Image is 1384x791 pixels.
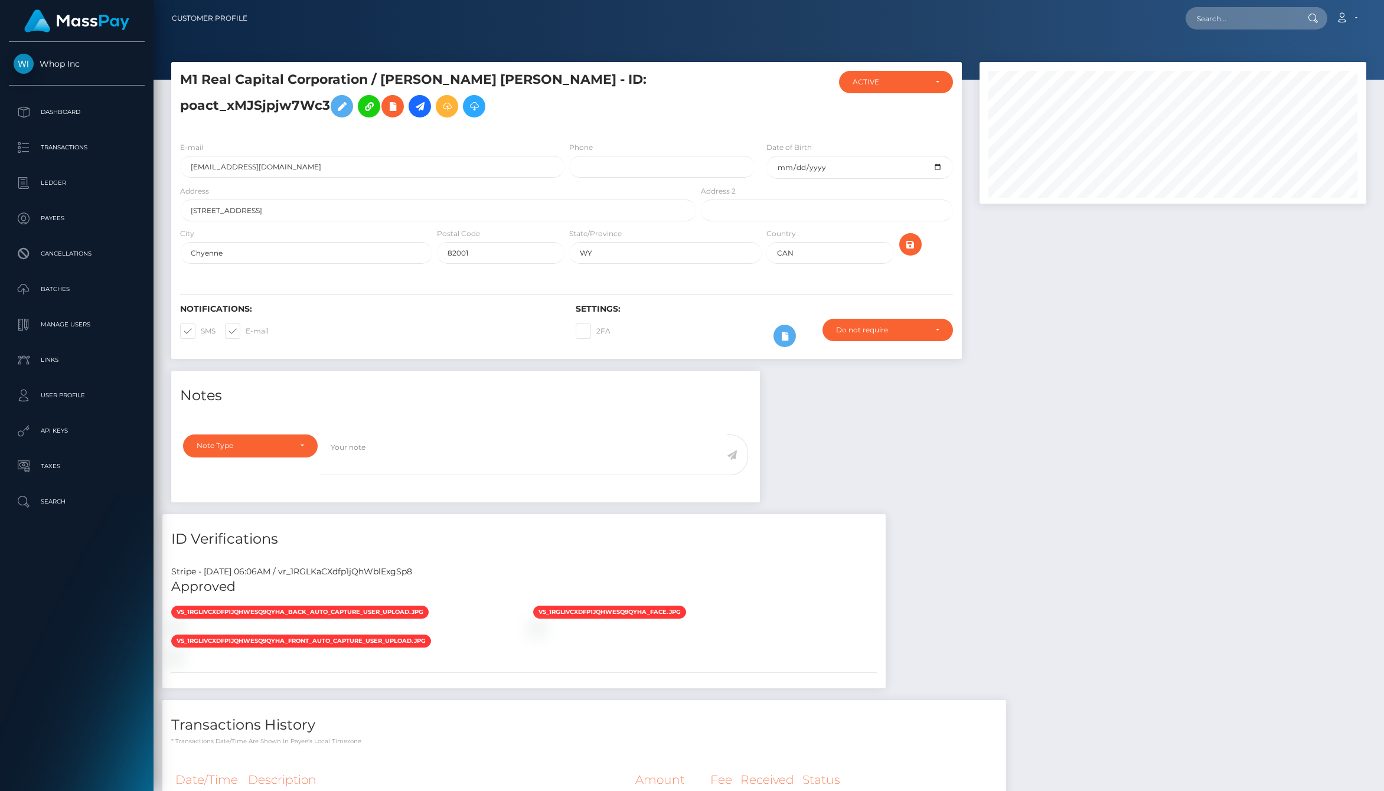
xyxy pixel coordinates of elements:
span: vs_1RGLIvCXdfp1jQhWEsQ9QyhA_back_auto_capture_user_upload.jpg [171,606,429,619]
h6: Settings: [576,304,954,314]
p: Dashboard [14,103,140,121]
p: Cancellations [14,245,140,263]
a: Manage Users [9,310,145,339]
a: Dashboard [9,97,145,127]
img: vr_1RGLKaCXdfp1jQhWblExgSp8file_1RGLJqCXdfp1jQhWJ5TkWAlw [171,652,181,662]
label: SMS [180,323,216,339]
h4: Notes [180,385,751,406]
a: API Keys [9,416,145,446]
span: vs_1RGLIvCXdfp1jQhWEsQ9QyhA_front_auto_capture_user_upload.jpg [171,635,431,648]
img: vr_1RGLKaCXdfp1jQhWblExgSp8file_1RGLK5CXdfp1jQhWNMJ7gbU2 [171,623,181,633]
label: Country [766,228,796,239]
a: Links [9,345,145,375]
a: User Profile [9,381,145,410]
p: Search [14,493,140,511]
div: Stripe - [DATE] 06:06AM / vr_1RGLKaCXdfp1jQhWblExgSp8 [162,566,886,578]
label: Date of Birth [766,142,812,153]
img: MassPay Logo [24,9,129,32]
a: Ledger [9,168,145,198]
button: ACTIVE [839,71,953,93]
div: ACTIVE [853,77,926,87]
div: Note Type [197,441,290,450]
label: Address [180,186,209,197]
label: 2FA [576,323,611,339]
a: Payees [9,204,145,233]
img: Whop Inc [14,54,34,74]
label: State/Province [569,228,622,239]
h5: Approved [171,578,877,596]
p: Transactions [14,139,140,156]
a: Customer Profile [172,6,247,31]
label: E-mail [180,142,203,153]
p: Batches [14,280,140,298]
input: Search... [1186,7,1297,30]
p: API Keys [14,422,140,440]
h4: Transactions History [171,715,997,736]
p: * Transactions date/time are shown in payee's local timezone [171,737,997,746]
p: Manage Users [14,316,140,334]
p: User Profile [14,387,140,404]
a: Transactions [9,133,145,162]
a: Batches [9,274,145,304]
label: Address 2 [701,186,736,197]
h6: Notifications: [180,304,558,314]
label: City [180,228,194,239]
label: Postal Code [437,228,480,239]
label: E-mail [225,323,269,339]
a: Initiate Payout [409,95,431,117]
button: Note Type [183,434,318,457]
a: Cancellations [9,239,145,269]
h4: ID Verifications [171,529,877,550]
p: Payees [14,210,140,227]
p: Taxes [14,457,140,475]
p: Ledger [14,174,140,192]
div: Do not require [836,325,926,335]
a: Taxes [9,452,145,481]
button: Do not require [822,319,953,341]
h5: M1 Real Capital Corporation / [PERSON_NAME] [PERSON_NAME] - ID: poact_xMJSjpjw7Wc3 [180,71,690,123]
span: vs_1RGLIvCXdfp1jQhWEsQ9QyhA_face.jpg [533,606,686,619]
label: Phone [569,142,593,153]
p: Links [14,351,140,369]
img: vr_1RGLKaCXdfp1jQhWblExgSp8file_1RGLKVCXdfp1jQhWHVZcRbyF [533,623,543,633]
a: Search [9,487,145,517]
span: Whop Inc [9,58,145,69]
